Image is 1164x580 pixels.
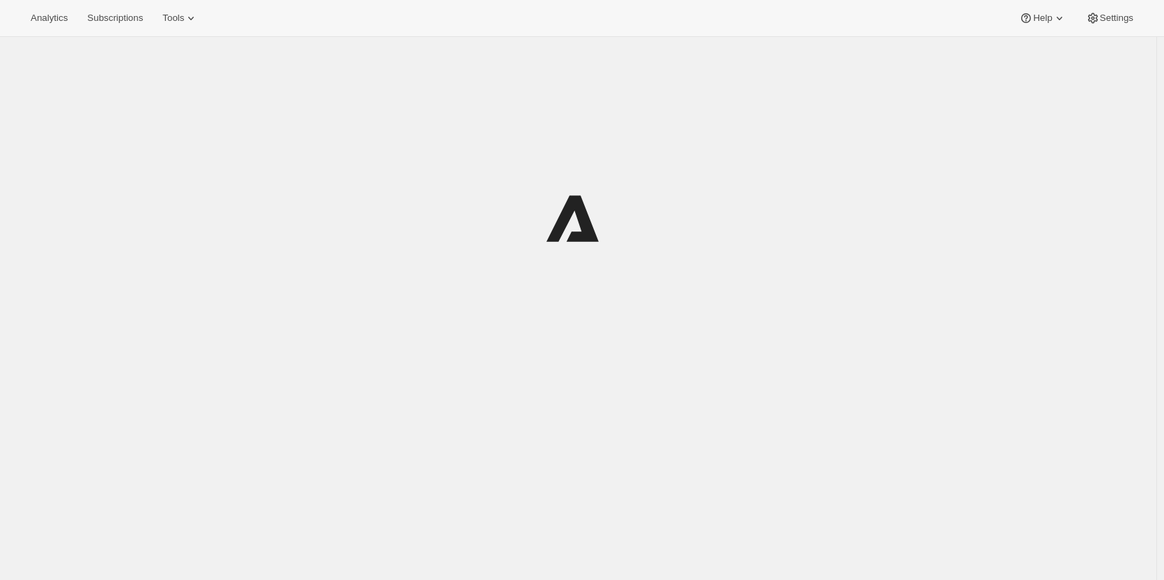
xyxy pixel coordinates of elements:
span: Settings [1100,13,1133,24]
span: Analytics [31,13,68,24]
button: Analytics [22,8,76,28]
button: Settings [1078,8,1142,28]
button: Help [1011,8,1074,28]
span: Tools [162,13,184,24]
span: Help [1033,13,1052,24]
span: Subscriptions [87,13,143,24]
button: Tools [154,8,206,28]
button: Subscriptions [79,8,151,28]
